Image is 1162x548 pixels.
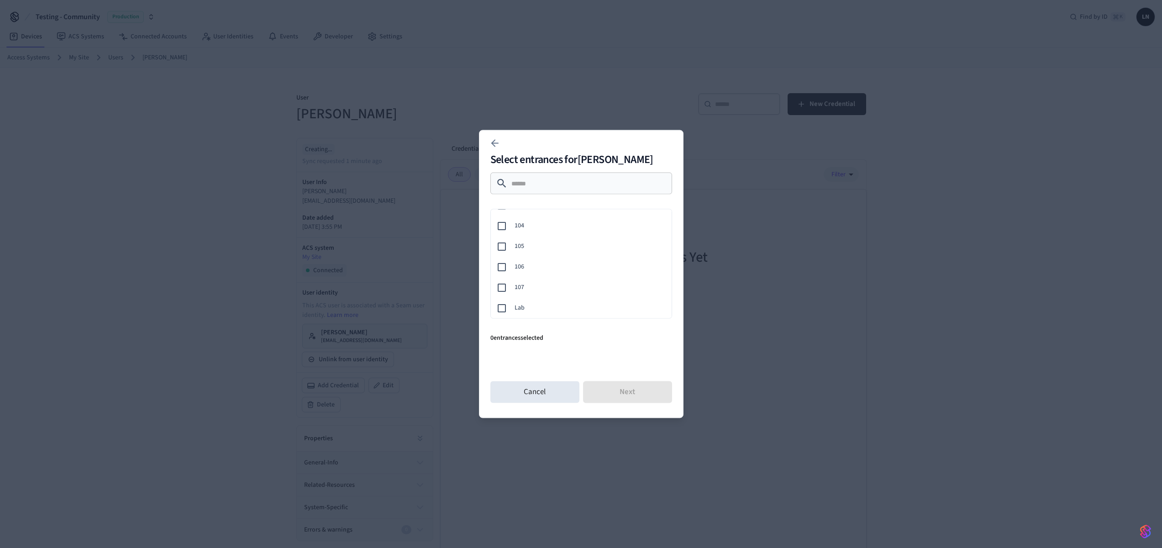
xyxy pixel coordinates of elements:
[515,283,664,292] span: 107
[487,236,672,257] div: 105
[487,216,672,236] div: 104
[487,277,672,298] div: 107
[490,381,579,403] button: Cancel
[515,262,664,272] span: 106
[515,221,664,231] span: 104
[490,154,672,165] h2: Select entrances for [PERSON_NAME]
[515,303,664,313] span: Lab
[1140,524,1151,539] img: SeamLogoGradient.69752ec5.svg
[487,298,672,318] div: Lab
[515,242,664,251] span: 105
[490,333,672,343] p: 0 entrance s selected
[487,257,672,277] div: 106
